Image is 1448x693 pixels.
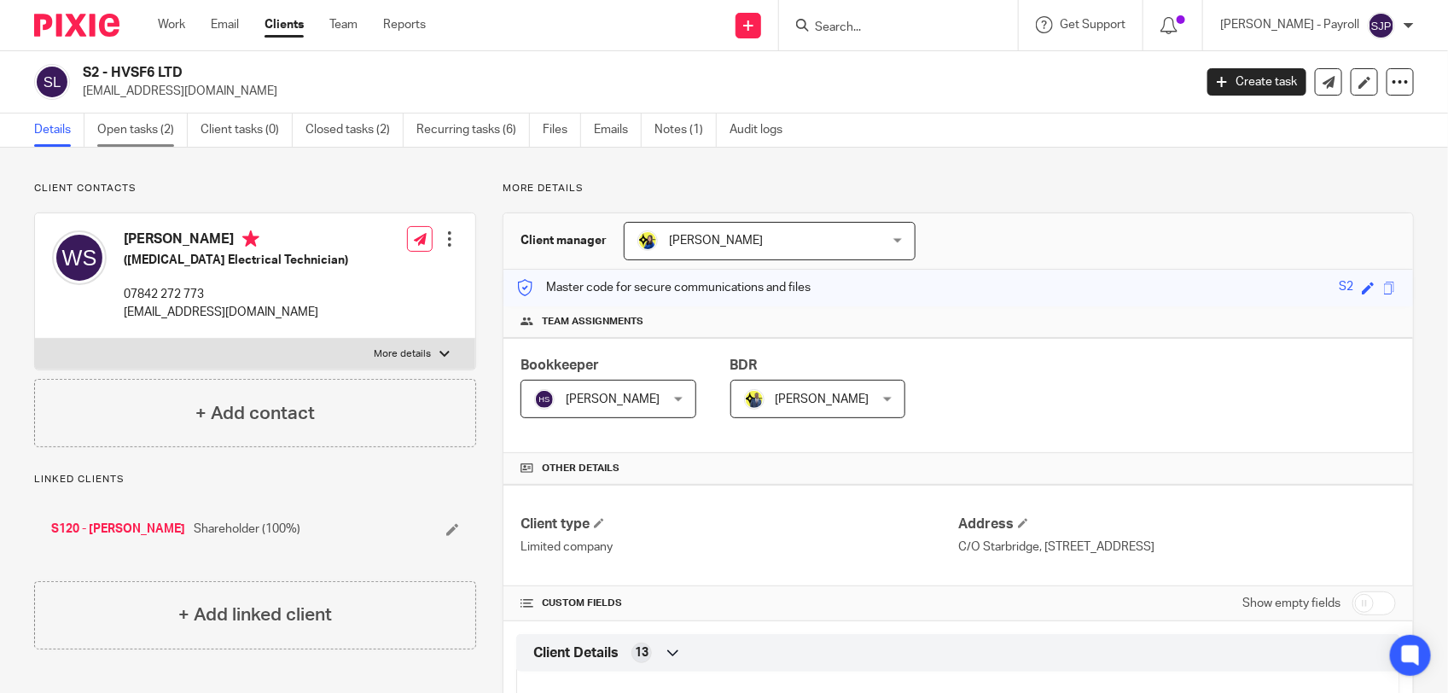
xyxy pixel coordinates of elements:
h4: + Add linked client [178,602,332,628]
a: S120 - [PERSON_NAME] [51,521,185,538]
span: 13 [635,644,648,661]
a: Client tasks (0) [201,114,293,147]
a: Reports [383,16,426,33]
label: Show empty fields [1242,595,1340,612]
img: Pixie [34,14,119,37]
span: Get Support [1060,19,1125,31]
span: [PERSON_NAME] [566,393,660,405]
img: svg%3E [534,389,555,410]
h4: Address [958,515,1396,533]
a: Create task [1207,68,1306,96]
span: [PERSON_NAME] [669,235,763,247]
span: [PERSON_NAME] [776,393,869,405]
p: C/O Starbridge, [STREET_ADDRESS] [958,539,1396,556]
span: Other details [542,462,619,475]
input: Search [813,20,967,36]
img: svg%3E [1368,12,1395,39]
p: [EMAIL_ADDRESS][DOMAIN_NAME] [83,83,1182,100]
a: Emails [594,114,642,147]
a: Work [158,16,185,33]
p: More details [503,182,1414,195]
a: Closed tasks (2) [305,114,404,147]
h4: + Add contact [195,400,315,427]
p: 07842 272 773 [124,286,348,303]
p: Linked clients [34,473,476,486]
p: [EMAIL_ADDRESS][DOMAIN_NAME] [124,304,348,321]
span: Client Details [533,644,619,662]
a: Team [329,16,358,33]
a: Clients [265,16,304,33]
h4: CUSTOM FIELDS [520,597,958,610]
p: [PERSON_NAME] - Payroll [1220,16,1359,33]
div: S2 [1339,278,1353,298]
img: svg%3E [34,64,70,100]
a: Open tasks (2) [97,114,188,147]
img: Bobo-Starbridge%201.jpg [637,230,658,251]
span: Bookkeeper [520,358,599,372]
p: Client contacts [34,182,476,195]
p: Master code for secure communications and files [516,279,811,296]
a: Audit logs [730,114,795,147]
h2: S2 - HVSF6 LTD [83,64,962,82]
h4: Client type [520,515,958,533]
p: Limited company [520,539,958,556]
a: Details [34,114,84,147]
h4: [PERSON_NAME] [124,230,348,252]
img: svg%3E [52,230,107,285]
span: BDR [730,358,758,372]
p: More details [374,347,431,361]
a: Email [211,16,239,33]
h3: Client manager [520,232,607,249]
a: Files [543,114,581,147]
a: Notes (1) [654,114,717,147]
span: Team assignments [542,315,643,329]
span: Shareholder (100%) [194,521,300,538]
i: Primary [242,230,259,247]
img: Dennis-Starbridge.jpg [744,389,765,410]
a: Recurring tasks (6) [416,114,530,147]
h5: ([MEDICAL_DATA] Electrical Technician) [124,252,348,269]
